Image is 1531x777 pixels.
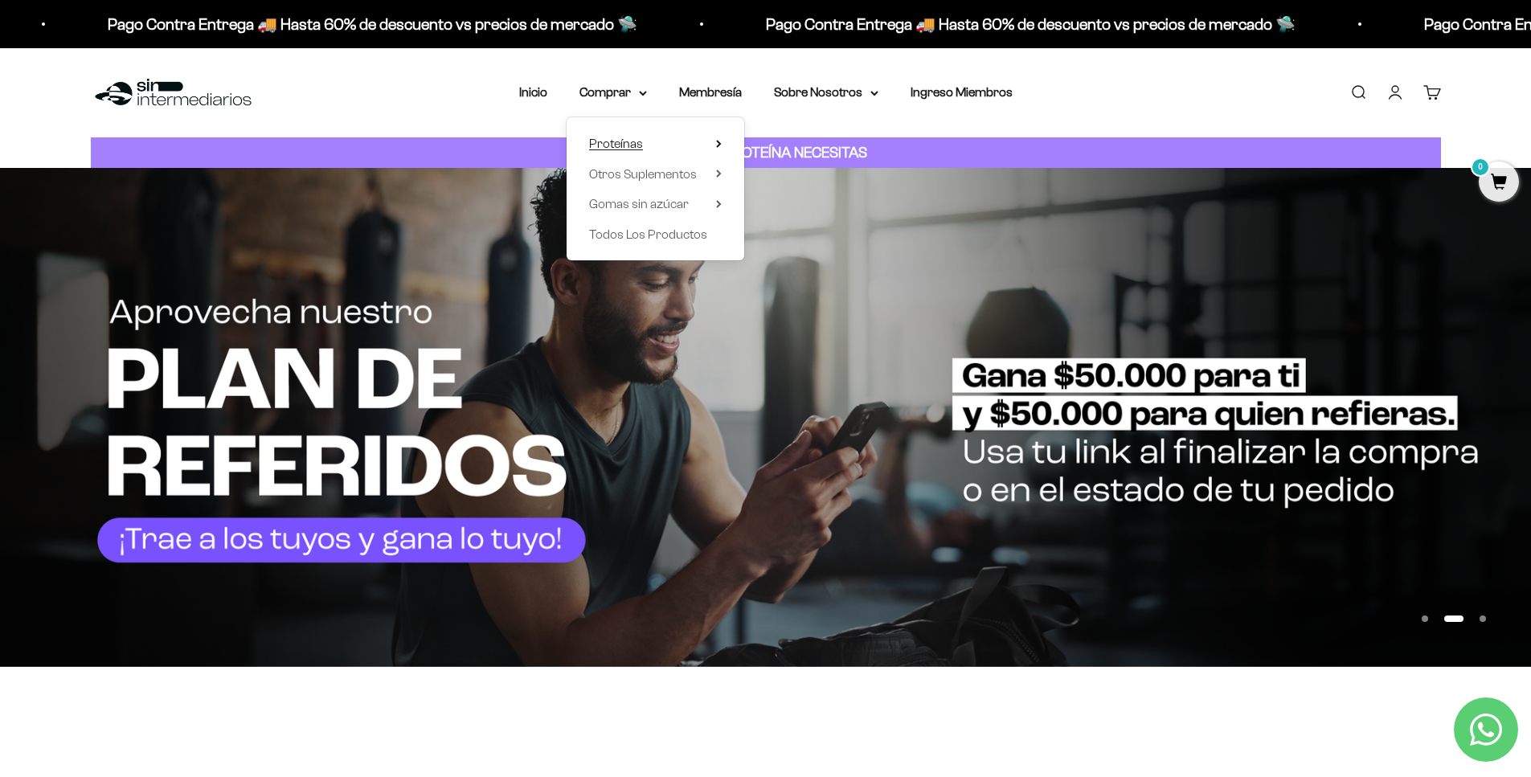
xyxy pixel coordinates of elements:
[664,144,867,161] strong: CUANTA PROTEÍNA NECESITAS
[759,11,1289,37] p: Pago Contra Entrega 🚚 Hasta 60% de descuento vs precios de mercado 🛸
[774,82,878,103] summary: Sobre Nosotros
[589,133,722,154] summary: Proteínas
[589,137,643,150] span: Proteínas
[589,194,722,215] summary: Gomas sin azúcar
[519,85,547,99] a: Inicio
[589,227,707,241] span: Todos Los Productos
[589,164,722,185] summary: Otros Suplementos
[911,85,1013,99] a: Ingreso Miembros
[101,11,631,37] p: Pago Contra Entrega 🚚 Hasta 60% de descuento vs precios de mercado 🛸
[589,167,697,181] span: Otros Suplementos
[679,85,742,99] a: Membresía
[1479,174,1519,192] a: 0
[579,82,647,103] summary: Comprar
[589,224,722,245] a: Todos Los Productos
[1471,157,1490,177] mark: 0
[589,197,689,211] span: Gomas sin azúcar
